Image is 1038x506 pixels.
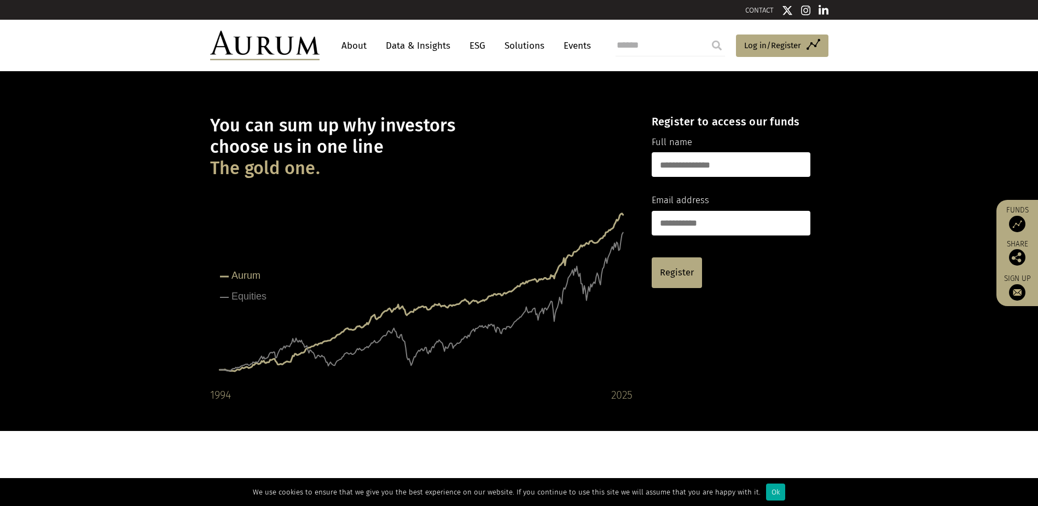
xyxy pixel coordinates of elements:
[1009,249,1025,266] img: Share this post
[1002,240,1033,266] div: Share
[210,158,320,179] span: The gold one.
[1002,274,1033,301] a: Sign up
[1009,284,1025,301] img: Sign up to our newsletter
[766,484,785,501] div: Ok
[611,386,633,404] div: 2025
[744,39,801,52] span: Log in/Register
[652,135,692,150] label: Full name
[801,5,811,16] img: Instagram icon
[210,386,231,404] div: 1994
[706,34,728,56] input: Submit
[652,257,702,288] a: Register
[380,36,456,56] a: Data & Insights
[652,115,810,128] h4: Register to access our funds
[558,36,591,56] a: Events
[231,291,266,302] tspan: Equities
[464,36,491,56] a: ESG
[499,36,550,56] a: Solutions
[819,5,828,16] img: Linkedin icon
[1002,205,1033,232] a: Funds
[210,31,320,60] img: Aurum
[336,36,372,56] a: About
[1009,216,1025,232] img: Access Funds
[782,5,793,16] img: Twitter icon
[736,34,828,58] a: Log in/Register
[231,270,260,281] tspan: Aurum
[745,6,774,14] a: CONTACT
[210,115,633,179] h1: You can sum up why investors choose us in one line
[652,193,709,208] label: Email address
